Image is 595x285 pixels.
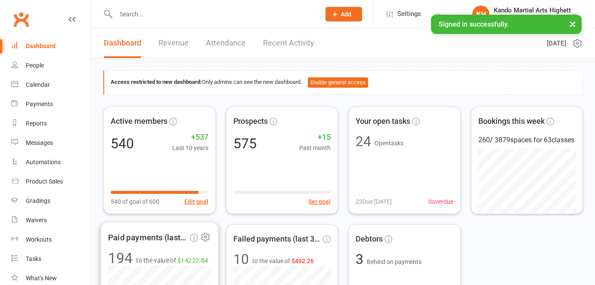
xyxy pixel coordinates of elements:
span: to the value of [252,256,314,266]
a: Dashboard [104,28,141,58]
a: Attendance [206,28,246,58]
a: Revenue [158,28,189,58]
div: Only admins can see the new dashboard. [111,77,576,88]
a: Payments [11,95,91,114]
div: What's New [26,275,57,282]
span: $492.26 [291,257,314,264]
a: Workouts [11,230,91,249]
span: Failed payments (last 30d) [233,233,322,245]
div: Gradings [26,197,50,204]
span: Open tasks [375,140,403,147]
div: People [26,62,44,69]
strong: Access restricted to new dashboard: [111,79,202,85]
span: 0 overdue [428,197,453,206]
span: Past month [299,143,331,153]
span: Active members [111,115,167,128]
a: Gradings [11,191,91,211]
span: Signed in successfully. [439,20,509,28]
div: 260 / 3879 spaces for 63 classes [478,135,576,146]
div: 575 [233,137,257,150]
div: 10 [233,252,249,266]
span: Your open tasks [356,115,410,128]
button: Enable general access [308,77,368,88]
div: Calendar [26,81,50,88]
div: Kando Martial Arts Highett [494,6,571,14]
span: Debtors [356,233,383,245]
button: Add [325,7,362,21]
span: +15 [299,131,331,144]
input: Search... [113,8,314,20]
a: Waivers [11,211,91,230]
div: 24 [356,135,371,148]
div: KH [472,6,490,23]
span: [DATE] [547,38,566,49]
button: Edit goal [184,197,208,206]
div: Reports [26,120,47,127]
a: Tasks [11,249,91,269]
span: Prospects [233,115,268,128]
div: Tasks [26,255,41,262]
a: Calendar [11,75,91,95]
span: Last 10 years [172,143,208,153]
div: Messages [26,139,53,146]
button: Set goal [308,197,331,206]
a: Automations [11,153,91,172]
a: Clubworx [10,9,32,30]
div: Dashboard [26,43,56,49]
div: 540 [111,137,134,150]
span: 23 Due [DATE] [356,197,392,206]
a: Reports [11,114,91,133]
a: Recent Activity [263,28,314,58]
span: Settings [397,4,421,24]
span: Bookings this week [478,115,545,128]
div: Product Sales [26,178,63,185]
span: $14222.84 [177,257,208,264]
span: 540 of goal of 600 [111,197,159,206]
div: Automations [26,159,61,165]
span: to the value of [136,255,208,266]
a: Dashboard [11,37,91,56]
span: Add [341,11,351,18]
span: Behind on payments [367,258,421,265]
div: Payments [26,101,53,107]
div: 194 [108,251,133,266]
a: Messages [11,133,91,153]
span: 3 [356,251,367,267]
a: People [11,56,91,75]
div: Waivers [26,217,47,224]
a: Product Sales [11,172,91,191]
div: Workouts [26,236,52,243]
span: +537 [172,131,208,144]
span: Paid payments (last 7d) [108,231,188,244]
button: × [565,15,580,33]
div: Kando Martial Arts Highett [494,14,571,22]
